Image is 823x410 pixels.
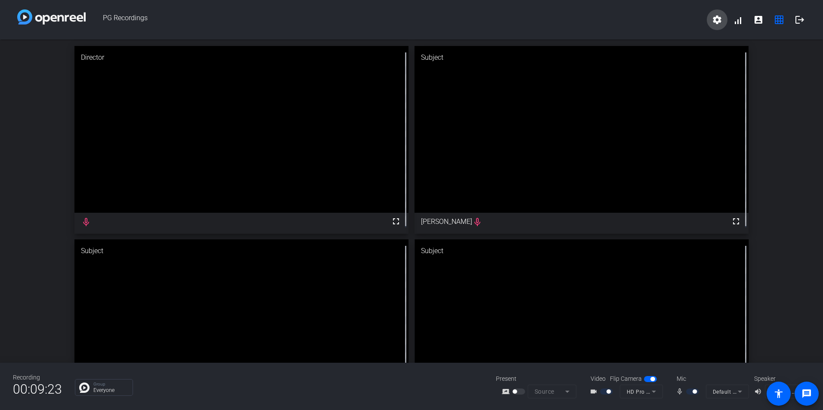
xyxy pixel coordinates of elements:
img: white-gradient.svg [17,9,86,24]
mat-icon: fullscreen [731,216,741,226]
span: Flip Camera [610,374,642,383]
img: Chat Icon [79,382,90,393]
mat-icon: fullscreen [391,216,401,226]
mat-icon: logout [795,15,805,25]
div: Recording [13,373,62,382]
mat-icon: videocam_outline [590,386,600,397]
mat-icon: message [801,389,812,399]
mat-icon: account_box [753,15,764,25]
div: Subject [74,239,408,263]
span: 00:09:23 [13,379,62,400]
button: signal_cellular_alt [727,9,748,30]
div: Mic [668,374,754,383]
mat-icon: grid_on [774,15,784,25]
mat-icon: screen_share_outline [502,386,512,397]
mat-icon: settings [712,15,722,25]
div: Present [496,374,582,383]
div: Subject [415,46,749,69]
mat-icon: mic_none [676,386,686,397]
p: Group [93,382,128,386]
span: PG Recordings [86,9,707,30]
mat-icon: volume_up [754,386,764,397]
mat-icon: accessibility [773,389,784,399]
div: Subject [415,239,749,263]
span: Video [591,374,606,383]
p: Everyone [93,388,128,393]
div: Speaker [754,374,806,383]
div: Director [74,46,408,69]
